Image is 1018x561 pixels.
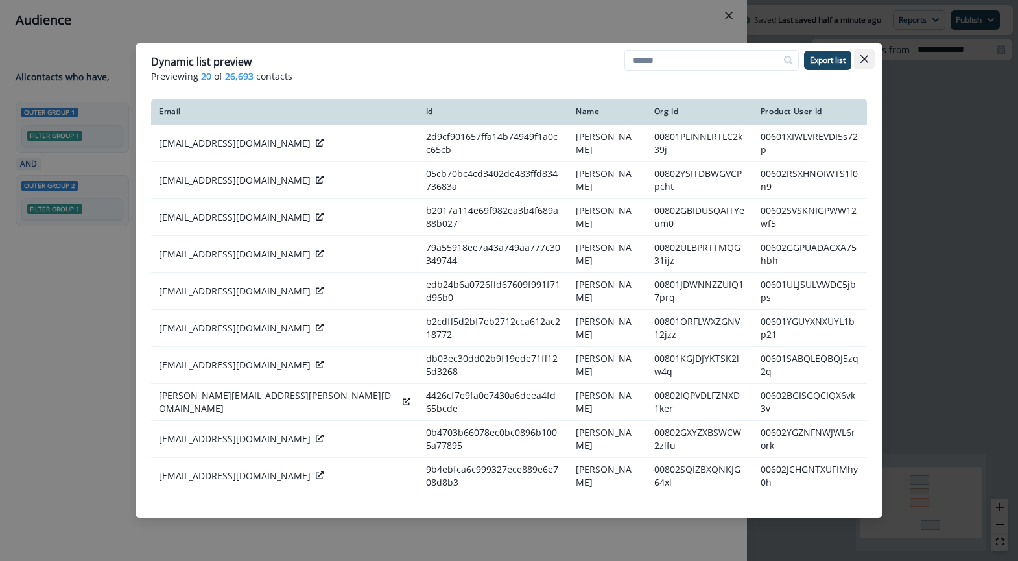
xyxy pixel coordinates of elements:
td: 00802IQPVDLFZNXD1ker [646,383,753,420]
td: 00602RSXHNOIWTS1l0n9 [753,161,867,198]
p: [EMAIL_ADDRESS][DOMAIN_NAME] [159,211,311,224]
td: 00601XIWLVREVDI5s72p [753,125,867,161]
td: 05cb70bc4cd3402de483ffd83473683a [418,161,569,198]
p: Dynamic list preview [151,54,252,69]
td: [PERSON_NAME] [568,383,646,420]
td: 0b4703b66078ec0bc0896b1005a77895 [418,420,569,457]
td: 00602GGPUADACXA75hbh [753,235,867,272]
div: Name [576,106,639,117]
td: b2cdff5d2bf7eb2712cca612ac218772 [418,309,569,346]
p: Previewing of contacts [151,69,867,83]
p: [EMAIL_ADDRESS][DOMAIN_NAME] [159,433,311,446]
p: [EMAIL_ADDRESS][DOMAIN_NAME] [159,248,311,261]
td: 2d9cf901657ffa14b74949f1a0cc65cb [418,125,569,161]
td: [PERSON_NAME] [568,235,646,272]
p: [EMAIL_ADDRESS][DOMAIN_NAME] [159,470,311,483]
td: 9b4ebfca6c999327ece889e6e708d8b3 [418,457,569,494]
td: 00602YGZNFNWJWL6rork [753,420,867,457]
td: 00801ORFLWXZGNV12jzz [646,309,753,346]
td: [PERSON_NAME] [568,125,646,161]
td: 00601YGUYXNXUYL1bp21 [753,309,867,346]
span: 20 [201,69,211,83]
td: [PERSON_NAME] [568,198,646,235]
td: 00802GXYZXBSWCW2zlfu [646,420,753,457]
td: [PERSON_NAME] [568,457,646,494]
td: 00801KGJDJYKTSK2lw4q [646,346,753,383]
p: [EMAIL_ADDRESS][DOMAIN_NAME] [159,137,311,150]
td: 00602JCHGNTXUFIMhy0h [753,457,867,494]
td: 00802YSITDBWGVCPpcht [646,161,753,198]
button: Export list [804,51,851,70]
p: Export list [810,56,846,65]
td: db03ec30dd02b9f19ede71ff125d3268 [418,346,569,383]
td: [PERSON_NAME] [568,309,646,346]
div: Id [426,106,561,117]
td: b2017a114e69f982ea3b4f689a88b027 [418,198,569,235]
div: Org Id [654,106,745,117]
div: Product User Id [761,106,859,117]
td: [PERSON_NAME] [568,420,646,457]
button: Close [854,49,875,69]
td: 00602BGISGQCIQX6vk3v [753,383,867,420]
div: Email [159,106,410,117]
p: [PERSON_NAME][EMAIL_ADDRESS][PERSON_NAME][DOMAIN_NAME] [159,389,397,415]
td: 00802ULBPRTTMQG31ijz [646,235,753,272]
td: 00802GBIDUSQAITYeum0 [646,198,753,235]
td: 00601SABQLEQBQJ5zq2q [753,346,867,383]
td: 00601ULJSULVWDC5jbps [753,272,867,309]
td: [PERSON_NAME] [568,346,646,383]
td: 00802SQIZBXQNKJG64xl [646,457,753,494]
p: [EMAIL_ADDRESS][DOMAIN_NAME] [159,174,311,187]
td: edb24b6a0726ffd67609f991f71d96b0 [418,272,569,309]
p: [EMAIL_ADDRESS][DOMAIN_NAME] [159,322,311,335]
td: 79a55918ee7a43a749aa777c30349744 [418,235,569,272]
td: [PERSON_NAME] [568,272,646,309]
p: [EMAIL_ADDRESS][DOMAIN_NAME] [159,285,311,298]
span: 26,693 [225,69,254,83]
td: 4426cf7e9fa0e7430a6deea4fd65bcde [418,383,569,420]
p: [EMAIL_ADDRESS][DOMAIN_NAME] [159,359,311,372]
td: 00801JDWNNZZUIQ17prq [646,272,753,309]
td: [PERSON_NAME] [568,161,646,198]
td: 00602SVSKNIGPWW12wf5 [753,198,867,235]
td: 00801PLINNLRTLC2k39j [646,125,753,161]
